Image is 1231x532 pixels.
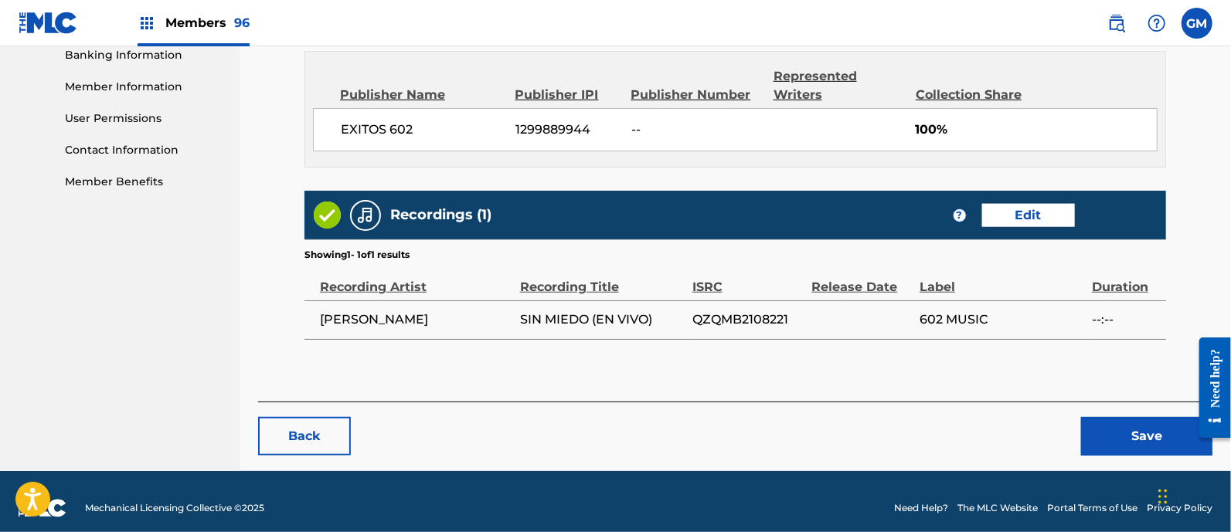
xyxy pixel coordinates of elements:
[1092,262,1158,296] div: Duration
[320,310,512,329] span: [PERSON_NAME]
[1047,501,1137,515] a: Portal Terms of Use
[954,209,966,222] span: ?
[982,204,1075,227] a: Edit
[520,262,685,296] div: Recording Title
[631,120,762,139] span: --
[916,86,1039,104] div: Collection Share
[920,262,1084,296] div: Label
[1141,8,1172,39] div: Help
[258,417,351,456] button: Back
[85,501,264,515] span: Mechanical Licensing Collective © 2025
[920,310,1084,329] span: 602 MUSIC
[65,79,221,95] a: Member Information
[631,86,761,104] div: Publisher Number
[65,174,221,190] a: Member Benefits
[314,202,341,229] img: Valid
[19,12,78,34] img: MLC Logo
[1158,473,1168,520] div: Drag
[1148,14,1166,32] img: help
[1154,458,1231,532] iframe: Chat Widget
[138,14,156,32] img: Top Rightsholders
[1092,310,1158,329] span: --:--
[390,206,491,224] h5: Recordings (1)
[65,110,221,127] a: User Permissions
[1182,8,1212,39] div: User Menu
[65,47,221,63] a: Banking Information
[356,206,375,225] img: Recordings
[165,14,250,32] span: Members
[234,15,250,30] span: 96
[341,120,504,139] span: EXITOS 602
[916,120,1157,139] span: 100%
[520,310,685,329] span: SIN MIEDO (EN VIVO)
[304,248,410,262] p: Showing 1 - 1 of 1 results
[1081,417,1212,456] button: Save
[1188,326,1231,450] iframe: Resource Center
[692,262,804,296] div: ISRC
[692,310,804,329] span: QZQMB2108221
[340,86,504,104] div: Publisher Name
[65,142,221,158] a: Contact Information
[957,501,1038,515] a: The MLC Website
[515,86,620,104] div: Publisher IPI
[1107,14,1126,32] img: search
[515,120,620,139] span: 1299889944
[894,501,948,515] a: Need Help?
[1147,501,1212,515] a: Privacy Policy
[320,262,512,296] div: Recording Artist
[811,262,912,296] div: Release Date
[1101,8,1132,39] a: Public Search
[774,67,904,104] div: Represented Writers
